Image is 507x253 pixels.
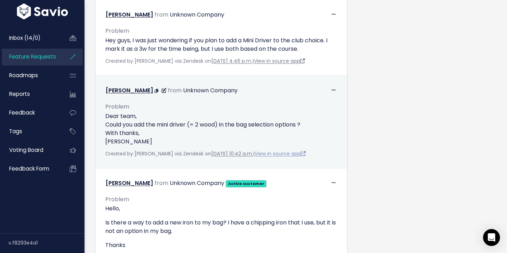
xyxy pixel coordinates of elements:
[183,86,238,96] div: Unknown Company
[9,128,22,135] span: Tags
[2,67,58,84] a: Roadmaps
[228,181,264,186] strong: Active customer
[106,86,153,94] a: [PERSON_NAME]
[170,10,224,20] div: Unknown Company
[105,27,129,35] span: Problem
[15,4,70,19] img: logo-white.9d6f32f41409.svg
[9,165,49,172] span: Feedback form
[2,49,58,65] a: Feature Requests
[9,72,38,79] span: Roadmaps
[2,105,58,121] a: Feedback
[255,150,306,157] a: View in source app
[483,229,500,246] div: Open Intercom Messenger
[9,34,40,42] span: Inbox (14/0)
[8,234,84,252] div: v.f8293e4a1
[9,109,35,116] span: Feedback
[2,30,58,46] a: Inbox (14/0)
[2,86,58,102] a: Reports
[155,11,168,19] span: from
[155,89,158,93] i: Copy Email to clipboard
[254,57,305,64] a: View in source app
[170,178,224,189] div: Unknown Company
[211,57,252,64] a: [DATE] 4:46 p.m.
[9,146,43,154] span: Voting Board
[105,150,306,157] span: Created by [PERSON_NAME] via Zendesk on |
[211,150,253,157] a: [DATE] 10:42 a.m.
[168,86,182,94] span: from
[2,142,58,158] a: Voting Board
[105,103,129,111] span: Problem
[105,218,337,235] p: Is there a way to add a new iron to my bag? I have a chipping iron that I use, but it is not an o...
[105,195,129,203] span: Problem
[105,57,305,64] span: Created by [PERSON_NAME] via Zendesk on |
[2,123,58,140] a: Tags
[105,204,337,213] p: Hello,
[9,90,30,98] span: Reports
[106,11,153,19] a: [PERSON_NAME]
[155,179,168,187] span: from
[2,161,58,177] a: Feedback form
[105,36,337,53] p: Hey guys, I was just wondering if you plan to add a Mini Driver to the club choice. I mark it as ...
[9,53,56,60] span: Feature Requests
[105,112,337,146] p: Dear team, Could you add the mini driver (= 2 wood) in the bag selection options ? With thanks, [...
[106,179,153,187] a: [PERSON_NAME]
[105,241,337,249] p: Thanks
